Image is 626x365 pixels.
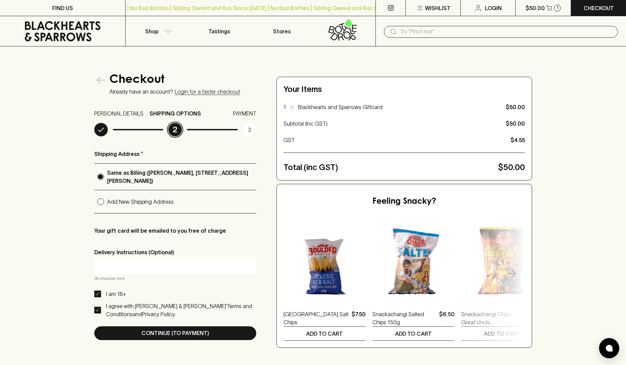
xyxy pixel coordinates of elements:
[141,329,209,337] p: Continue (To Payment)
[584,4,614,12] p: Checkout
[109,89,173,95] p: Already have an account?
[106,290,126,298] p: I am 18+
[107,198,256,206] p: Add New Shipping Address
[284,161,495,173] p: Total (inc GST)
[506,103,525,111] p: $50.00
[284,136,508,144] p: GST
[506,120,525,128] p: $50.00
[208,27,230,35] p: Tastings
[168,123,182,136] p: 2
[372,196,436,207] h5: Feeling Snacky?
[284,327,366,340] button: ADD TO CART
[94,227,256,235] p: Your gift card will be emailed to you free of charge
[284,103,286,111] p: 1
[142,311,175,317] a: Privacy Policy.
[273,27,291,35] p: Stores
[372,222,455,304] img: Snackachangi Salted Chips 150g
[94,275,256,282] p: 30 character limit
[461,222,543,304] img: Snackachangi Chips Great Uncle Kenny Fried Chicken 150g
[400,26,613,37] input: Try "Pinot noir"
[439,310,455,326] p: $6.50
[145,27,159,35] p: Shop
[188,16,251,46] a: Tastings
[284,84,322,95] h5: Your Items
[175,89,240,95] a: Login for a faster checkout
[461,310,525,326] a: Snackachangi Chips Great Uncle [PERSON_NAME] Chicken 150g
[126,16,188,46] button: Shop
[94,248,256,256] p: Delivery Instructions (Optional)
[284,310,349,326] a: [GEOGRAPHIC_DATA] Salt Chips
[94,326,256,340] button: Continue (To Payment)
[372,327,455,340] button: ADD TO CART
[298,103,502,111] p: Blackhearts and Sparrows Giftcard
[243,123,256,136] p: 3
[284,222,366,304] img: Boulder Canyon Sea Salt Chips
[150,109,201,118] p: SHIPPING OPTIONS
[425,4,451,12] p: Wishlist
[106,303,227,309] p: I agree with [PERSON_NAME] & [PERSON_NAME]’
[510,136,525,144] p: $4.55
[52,4,73,12] p: FIND US
[352,310,366,326] p: $7.50
[306,330,343,338] p: ADD TO CART
[526,4,545,12] p: $50.00
[395,330,432,338] p: ADD TO CART
[233,109,256,118] p: PAYMENT
[106,303,252,317] a: Terms and Conditions
[557,6,558,10] p: 1
[109,73,256,88] h4: Checkout
[133,311,142,317] p: and
[498,161,525,173] p: $50.00
[107,169,256,185] p: Same as Billing ([PERSON_NAME], [STREET_ADDRESS][PERSON_NAME])
[94,109,143,118] p: PERSONAL DETAILS
[94,150,256,158] p: Shipping Address *
[372,310,436,326] a: Snackachangi Salted Chips 150g
[251,16,313,46] a: Stores
[284,120,503,128] p: Subtotal (inc GST)
[484,330,521,338] p: ADD TO CART
[485,4,502,12] p: Login
[461,327,543,340] button: ADD TO CART
[606,345,613,352] img: bubble-icon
